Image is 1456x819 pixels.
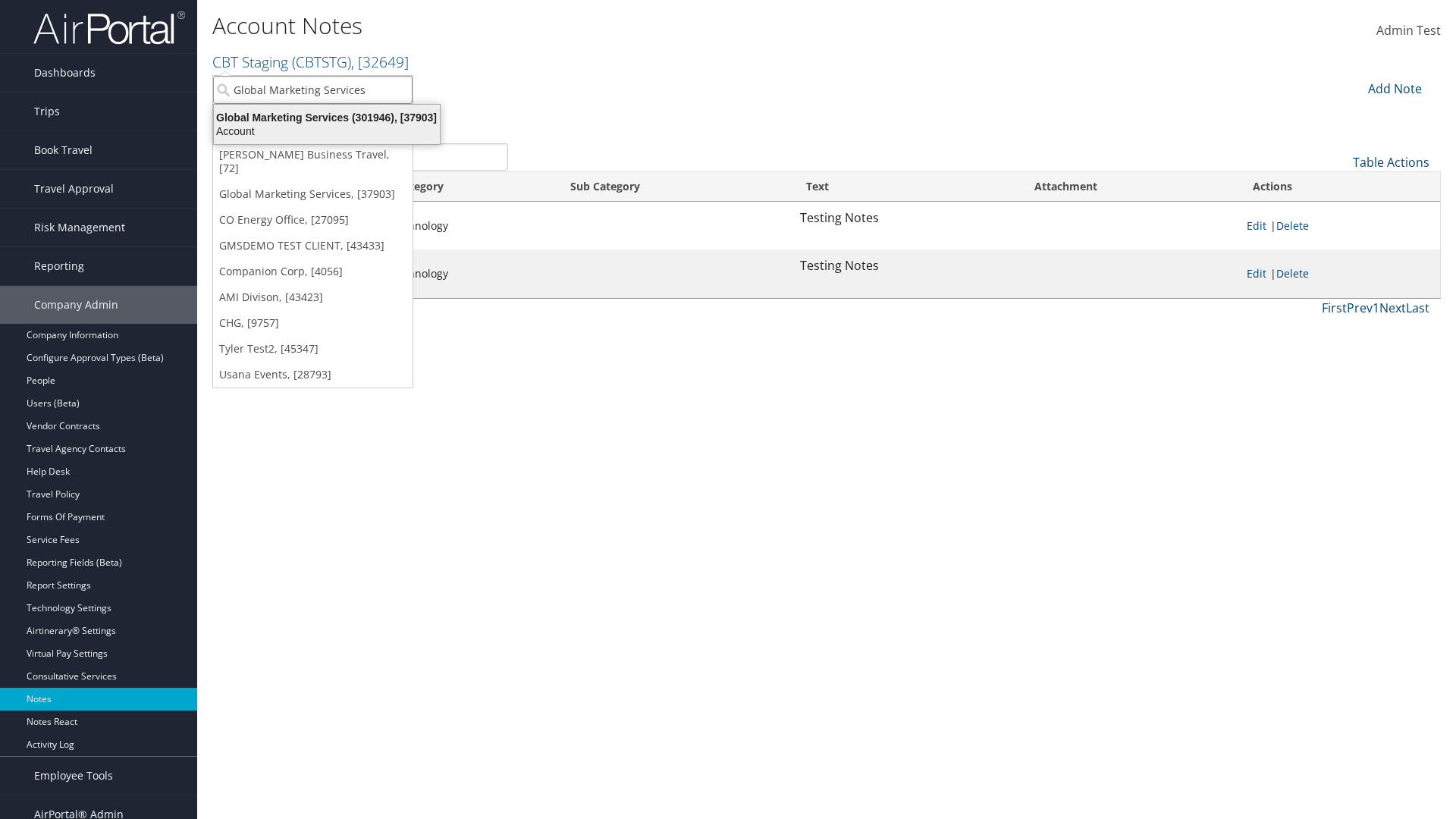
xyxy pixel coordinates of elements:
a: CBT Staging [212,52,409,72]
span: Dashboards [34,54,96,92]
p: Testing Notes [800,209,1013,228]
a: CHG, [9757] [213,310,413,336]
th: Attachment: activate to sort column ascending [1021,172,1238,202]
a: [PERSON_NAME] Business Travel, [72] [213,142,413,181]
td: Technology [383,202,557,250]
a: GMSDEMO TEST CLIENT, [43433] [213,233,413,259]
span: Travel Approval [34,170,114,208]
span: ( CBTSTG ) [292,52,351,72]
th: Sub Category: activate to sort column ascending [557,172,792,202]
td: | [1239,202,1441,250]
span: Employee Tools [34,757,113,795]
span: Trips [34,93,60,130]
span: , [ 32649 ] [351,52,409,72]
span: Admin Test [1376,22,1441,39]
a: Global Marketing Services, [37903] [213,181,413,207]
span: Company Admin [34,286,118,324]
a: Edit [1247,218,1266,233]
a: Edit [1247,266,1266,281]
a: 1 [1373,300,1379,316]
a: Next [1379,300,1406,316]
h1: Account Notes [212,10,1031,42]
a: Delete [1276,266,1309,281]
p: Testing Notes [800,256,1013,276]
a: First [1322,300,1347,316]
span: Reporting [34,247,84,285]
span: Risk Management [34,209,125,246]
a: Companion Corp, [4056] [213,259,413,284]
div: Global Marketing Services (301946), [37903] [205,111,449,124]
a: CO Energy Office, [27095] [213,207,413,233]
th: Actions [1239,172,1441,202]
div: Add Note [1357,80,1429,98]
span: Book Travel [34,131,93,169]
a: Table Actions [1353,154,1429,171]
div: Account [205,124,449,138]
a: Prev [1347,300,1373,316]
a: Last [1406,300,1429,316]
a: Tyler Test2, [45347] [213,336,413,362]
a: Usana Events, [28793] [213,362,413,388]
td: | [1239,249,1441,298]
img: airportal-logo.png [33,10,185,45]
input: Search Accounts [213,76,413,104]
a: AMI Divison, [43423] [213,284,413,310]
th: Text: activate to sort column ascending [792,172,1021,202]
a: Admin Test [1376,8,1441,55]
th: Category: activate to sort column ascending [383,172,557,202]
td: Technology [383,249,557,298]
a: Delete [1276,218,1309,233]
